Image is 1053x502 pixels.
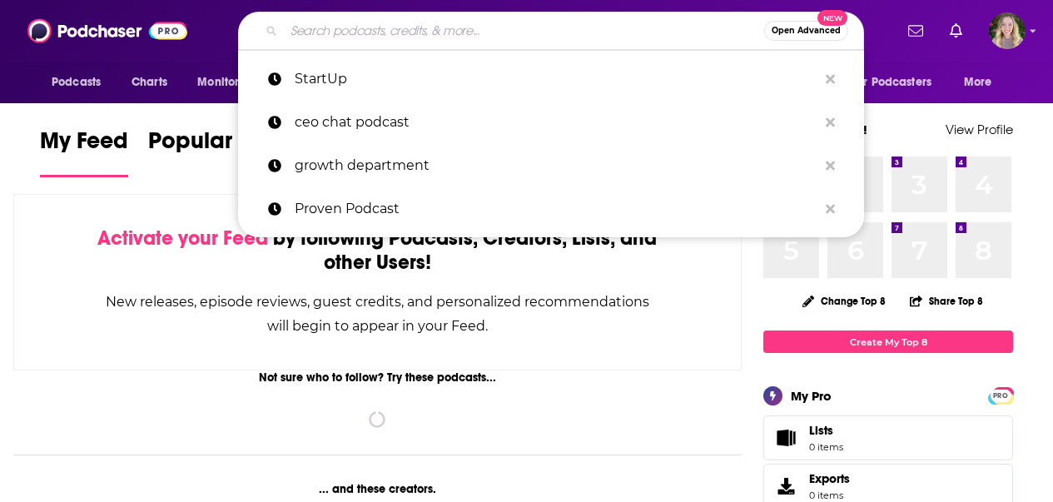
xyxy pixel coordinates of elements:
[946,122,1013,137] a: View Profile
[852,71,931,94] span: For Podcasters
[809,441,843,453] span: 0 items
[841,67,956,98] button: open menu
[809,423,833,438] span: Lists
[809,471,850,486] span: Exports
[295,187,817,231] p: Proven Podcast
[52,71,101,94] span: Podcasts
[97,226,658,275] div: by following Podcasts, Creators, Lists, and other Users!
[197,71,256,94] span: Monitoring
[943,17,969,45] a: Show notifications dropdown
[284,17,764,44] input: Search podcasts, credits, & more...
[989,12,1026,49] span: Logged in as lauren19365
[238,57,864,101] a: StartUp
[772,27,841,35] span: Open Advanced
[238,12,864,50] div: Search podcasts, credits, & more...
[809,490,850,501] span: 0 items
[295,144,817,187] p: growth department
[121,67,177,98] a: Charts
[40,127,128,177] a: My Feed
[186,67,278,98] button: open menu
[952,67,1013,98] button: open menu
[97,290,658,338] div: New releases, episode reviews, guest credits, and personalized recommendations will begin to appe...
[909,285,984,317] button: Share Top 8
[238,144,864,187] a: growth department
[817,10,847,26] span: New
[792,291,896,311] button: Change Top 8
[13,370,742,385] div: Not sure who to follow? Try these podcasts...
[238,187,864,231] a: Proven Podcast
[148,127,290,165] span: Popular Feed
[132,71,167,94] span: Charts
[295,101,817,144] p: ceo chat podcast
[40,67,122,98] button: open menu
[809,423,843,438] span: Lists
[991,390,1011,402] span: PRO
[989,12,1026,49] button: Show profile menu
[964,71,992,94] span: More
[764,21,848,41] button: Open AdvancedNew
[97,226,268,251] span: Activate your Feed
[295,57,817,101] p: StartUp
[763,331,1013,353] a: Create My Top 8
[769,426,802,450] span: Lists
[991,389,1011,401] a: PRO
[13,482,742,496] div: ... and these creators.
[769,475,802,498] span: Exports
[989,12,1026,49] img: User Profile
[902,17,930,45] a: Show notifications dropdown
[27,15,187,47] img: Podchaser - Follow, Share and Rate Podcasts
[148,127,290,177] a: Popular Feed
[238,101,864,144] a: ceo chat podcast
[763,415,1013,460] a: Lists
[40,127,128,165] span: My Feed
[791,388,832,404] div: My Pro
